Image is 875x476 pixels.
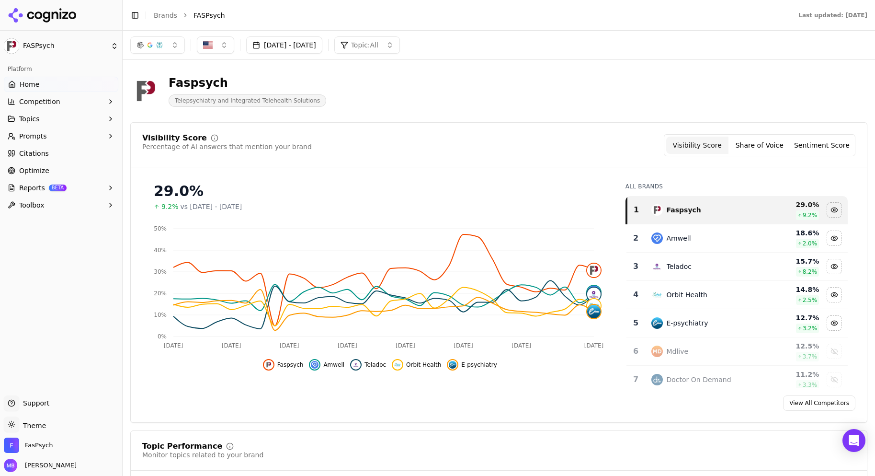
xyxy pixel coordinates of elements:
span: FASPsych [23,42,107,50]
div: 6 [630,346,642,357]
button: Hide amwell data [827,231,842,246]
span: Topic: All [351,40,378,50]
button: [DATE] - [DATE] [246,36,322,54]
span: vs [DATE] - [DATE] [181,202,242,211]
button: Competition [4,94,118,109]
button: Toolbox [4,197,118,213]
tspan: [DATE] [511,342,531,349]
tr: 2amwellAmwell18.6%2.0%Hide amwell data [626,224,848,253]
img: FASPsych [4,38,19,54]
a: Optimize [4,163,118,178]
div: 15.7 % [762,256,819,266]
span: Teladoc [364,361,386,369]
div: 2 [630,232,642,244]
div: 14.8 % [762,285,819,294]
div: All Brands [625,183,848,190]
div: Percentage of AI answers that mention your brand [142,142,312,151]
div: Amwell [667,233,691,243]
img: Michael Boyle [4,459,17,472]
div: Platform [4,61,118,77]
span: FASPsych [193,11,225,20]
img: teladoc [587,288,601,301]
tspan: [DATE] [338,342,357,349]
tspan: [DATE] [164,342,183,349]
div: 3 [630,261,642,272]
tr: 5e-psychiatryE-psychiatry12.7%3.2%Hide e-psychiatry data [626,309,848,337]
div: Last updated: [DATE] [798,12,867,19]
div: 29.0 % [762,200,819,209]
div: Faspsych [667,205,701,215]
span: Theme [19,422,46,430]
a: Home [4,77,118,92]
span: 9.2% [161,202,179,211]
button: Hide orbit health data [827,287,842,302]
button: Prompts [4,128,118,144]
tspan: 40% [154,247,167,254]
img: amwell [311,361,318,369]
span: Amwell [323,361,344,369]
button: Show doctor on demand data [827,372,842,387]
button: Hide amwell data [309,359,344,371]
div: Teladoc [667,262,692,271]
a: View All Competitors [783,395,855,411]
span: Telepsychiatry and Integrated Telehealth Solutions [169,94,326,107]
button: Share of Voice [728,137,791,154]
div: Topic Performance [142,442,222,450]
button: Hide e-psychiatry data [827,315,842,331]
div: Open Intercom Messenger [842,429,865,452]
tspan: 10% [154,312,167,318]
img: e-psychiatry [587,305,601,318]
button: Hide faspsych data [827,202,842,218]
tspan: 0% [158,333,167,340]
div: E-psychiatry [667,318,708,328]
button: Open organization switcher [4,438,53,453]
span: 8.2 % [803,268,818,276]
button: Hide teladoc data [827,259,842,274]
div: 1 [631,204,642,216]
span: E-psychiatry [461,361,497,369]
div: 29.0% [154,183,606,200]
div: 12.7 % [762,313,819,323]
button: Hide e-psychiatry data [447,359,497,371]
img: United States [203,40,213,50]
span: 2.0 % [803,240,818,247]
img: orbit health [394,361,401,369]
span: 3.2 % [803,325,818,332]
div: 12.5 % [762,341,819,351]
tr: 7doctor on demandDoctor On Demand11.2%3.3%Show doctor on demand data [626,366,848,394]
img: doctor on demand [651,374,663,385]
button: Topics [4,111,118,127]
img: amwell [587,286,601,299]
img: teladoc [352,361,360,369]
img: FASPsych [130,76,161,106]
div: Faspsych [169,75,326,91]
div: Doctor On Demand [667,375,731,384]
tr: 3teladocTeladoc15.7%8.2%Hide teladoc data [626,253,848,281]
tspan: 30% [154,268,167,275]
tspan: 50% [154,225,167,232]
span: Competition [19,97,60,106]
div: 7 [630,374,642,385]
tspan: 20% [154,290,167,297]
span: FasPsych [25,441,53,450]
tr: 1faspsychFaspsych29.0%9.2%Hide faspsych data [626,196,848,224]
div: Visibility Score [142,134,207,142]
div: 11.2 % [762,370,819,379]
span: 3.3 % [803,381,818,389]
div: Monitor topics related to your brand [142,450,263,460]
button: Hide teladoc data [350,359,386,371]
span: 3.7 % [803,353,818,360]
div: Mdlive [667,347,689,356]
span: 2.5 % [803,296,818,304]
tspan: [DATE] [222,342,241,349]
img: orbit health [651,289,663,301]
div: 5 [630,317,642,329]
tspan: [DATE] [280,342,299,349]
span: Citations [19,149,49,158]
img: faspsych [587,264,601,277]
button: Hide faspsych data [263,359,304,371]
img: orbit health [587,299,601,313]
button: Show mdlive data [827,344,842,359]
span: Home [20,80,39,89]
img: e-psychiatry [449,361,456,369]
